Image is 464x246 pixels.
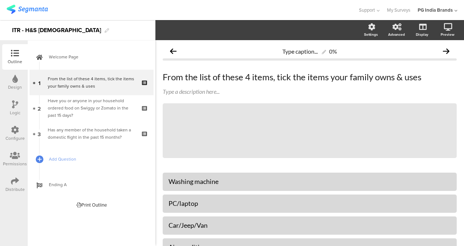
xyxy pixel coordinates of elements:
div: Advanced [388,32,405,37]
div: PG India Brands [418,7,453,14]
div: Has any member of the household taken a domestic flight in the past 15 months? [48,126,135,141]
div: Display [416,32,428,37]
div: Logic [10,109,20,116]
div: Washing machine [169,177,451,186]
div: Distribute [5,186,25,193]
img: segmanta logo [7,5,48,14]
div: PC/laptop [169,199,451,208]
span: Type caption... [282,48,318,55]
div: Permissions [3,161,27,167]
a: Welcome Page [30,44,154,70]
span: Add Question [49,155,142,163]
div: Have you or anyone in your household ordered food on Swiggy or Zomato in the past 15 days? [48,97,135,119]
div: Type a description here... [163,88,457,95]
div: From the list of these 4 items, tick the items your family owns & uses [48,75,135,90]
div: Car/Jeep/Van [169,221,451,230]
div: Settings [364,32,378,37]
a: Ending A [30,172,154,197]
div: Configure [5,135,25,142]
div: ITR - H&S [DEMOGRAPHIC_DATA] [12,24,101,36]
span: 3 [38,130,41,138]
span: 2 [38,104,41,112]
span: Ending A [49,181,142,188]
div: Preview [441,32,455,37]
a: 3 Has any member of the household taken a domestic flight in the past 15 months? [30,121,154,146]
div: Print Outline [77,201,107,208]
span: Welcome Page [49,53,142,61]
p: From the list of these 4 items, tick the items your family owns & uses [163,72,457,82]
div: Design [8,84,22,91]
div: 0% [329,48,337,55]
span: 1 [38,78,40,87]
a: 2 Have you or anyone in your household ordered food on Swiggy or Zomato in the past 15 days? [30,95,154,121]
a: 1 From the list of these 4 items, tick the items your family owns & uses [30,70,154,95]
div: Outline [8,58,22,65]
span: Support [359,7,375,14]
